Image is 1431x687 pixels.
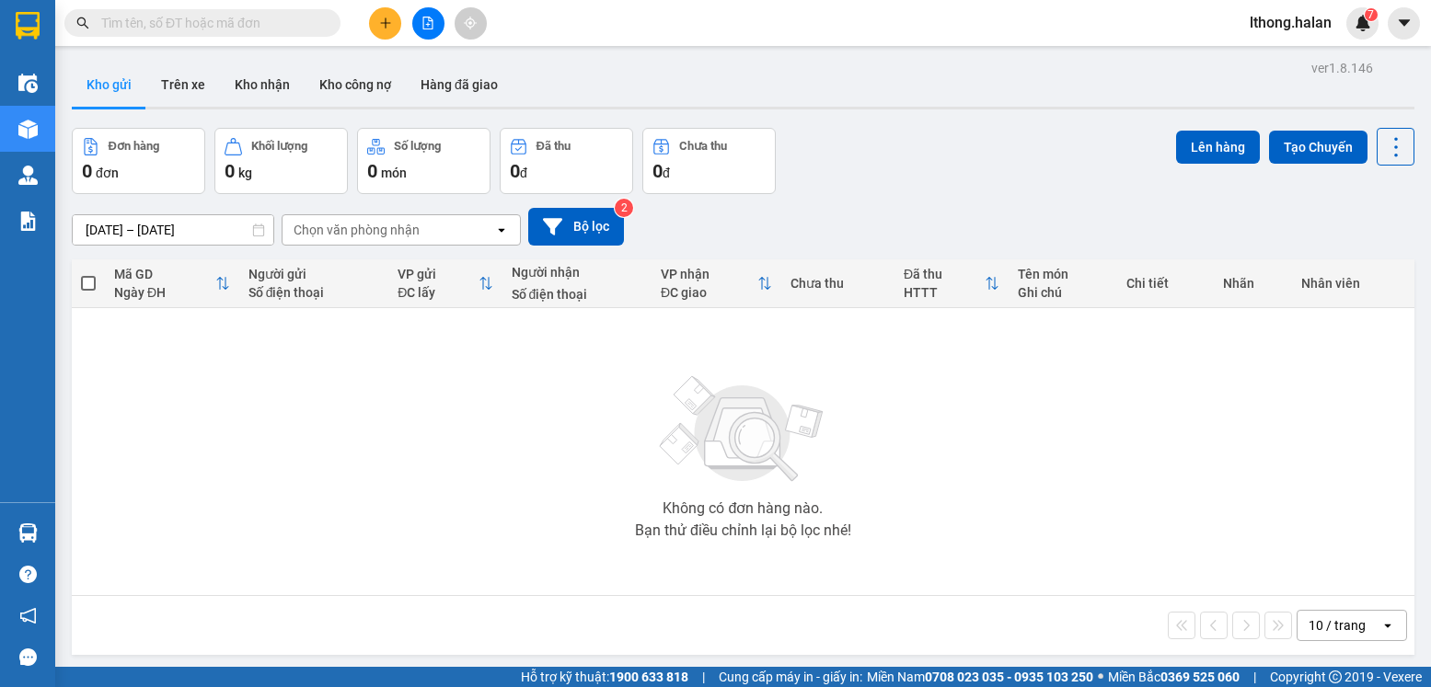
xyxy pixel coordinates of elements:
[251,140,307,153] div: Khối lượng
[1160,670,1240,684] strong: 0369 525 060
[1108,667,1240,687] span: Miền Bắc
[412,7,444,40] button: file-add
[494,223,509,237] svg: open
[1368,8,1374,21] span: 7
[19,648,37,666] span: message
[615,199,633,217] sup: 2
[510,160,520,182] span: 0
[72,63,146,107] button: Kho gửi
[76,17,89,29] span: search
[398,285,478,300] div: ĐC lấy
[1098,673,1103,681] span: ⚪️
[894,259,1009,308] th: Toggle SortBy
[652,259,781,308] th: Toggle SortBy
[1223,276,1283,291] div: Nhãn
[1355,15,1371,31] img: icon-new-feature
[1018,285,1109,300] div: Ghi chú
[146,63,220,107] button: Trên xe
[18,120,38,139] img: warehouse-icon
[18,523,38,543] img: warehouse-icon
[19,607,37,624] span: notification
[109,140,159,153] div: Đơn hàng
[663,501,823,516] div: Không có đơn hàng nào.
[1388,7,1420,40] button: caret-down
[867,667,1093,687] span: Miền Nam
[18,166,38,185] img: warehouse-icon
[642,128,776,194] button: Chưa thu0đ
[305,63,406,107] button: Kho công nợ
[1365,8,1378,21] sup: 7
[455,7,487,40] button: aim
[1396,15,1413,31] span: caret-down
[238,166,252,180] span: kg
[1309,616,1366,635] div: 10 / trang
[904,267,985,281] div: Đã thu
[114,285,215,300] div: Ngày ĐH
[537,140,571,153] div: Đã thu
[1018,267,1109,281] div: Tên món
[96,166,119,180] span: đơn
[1176,131,1260,164] button: Lên hàng
[1329,670,1342,683] span: copyright
[925,670,1093,684] strong: 0708 023 035 - 0935 103 250
[1269,131,1368,164] button: Tạo Chuyến
[367,160,377,182] span: 0
[73,215,273,245] input: Select a date range.
[904,285,985,300] div: HTTT
[398,267,478,281] div: VP gửi
[652,160,663,182] span: 0
[225,160,235,182] span: 0
[82,160,92,182] span: 0
[663,166,670,180] span: đ
[528,208,624,246] button: Bộ lọc
[1380,618,1395,633] svg: open
[464,17,477,29] span: aim
[1126,276,1204,291] div: Chi tiết
[394,140,441,153] div: Số lượng
[651,365,835,494] img: svg+xml;base64,PHN2ZyBjbGFzcz0ibGlzdC1wbHVnX19zdmciIHhtbG5zPSJodHRwOi8vd3d3LnczLm9yZy8yMDAwL3N2Zy...
[16,12,40,40] img: logo-vxr
[609,670,688,684] strong: 1900 633 818
[512,265,643,280] div: Người nhận
[406,63,513,107] button: Hàng đã giao
[520,166,527,180] span: đ
[214,128,348,194] button: Khối lượng0kg
[1301,276,1405,291] div: Nhân viên
[248,285,380,300] div: Số điện thoại
[661,267,757,281] div: VP nhận
[679,140,727,153] div: Chưa thu
[1235,11,1346,34] span: lthong.halan
[294,221,420,239] div: Chọn văn phòng nhận
[388,259,502,308] th: Toggle SortBy
[661,285,757,300] div: ĐC giao
[114,267,215,281] div: Mã GD
[791,276,885,291] div: Chưa thu
[369,7,401,40] button: plus
[19,566,37,583] span: question-circle
[500,128,633,194] button: Đã thu0đ
[248,267,380,281] div: Người gửi
[220,63,305,107] button: Kho nhận
[702,667,705,687] span: |
[381,166,407,180] span: món
[512,287,643,302] div: Số điện thoại
[18,212,38,231] img: solution-icon
[72,128,205,194] button: Đơn hàng0đơn
[635,523,851,538] div: Bạn thử điều chỉnh lại bộ lọc nhé!
[1311,58,1373,78] div: ver 1.8.146
[521,667,688,687] span: Hỗ trợ kỹ thuật:
[105,259,239,308] th: Toggle SortBy
[379,17,392,29] span: plus
[101,13,318,33] input: Tìm tên, số ĐT hoặc mã đơn
[357,128,490,194] button: Số lượng0món
[1253,667,1256,687] span: |
[719,667,862,687] span: Cung cấp máy in - giấy in:
[18,74,38,93] img: warehouse-icon
[421,17,434,29] span: file-add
